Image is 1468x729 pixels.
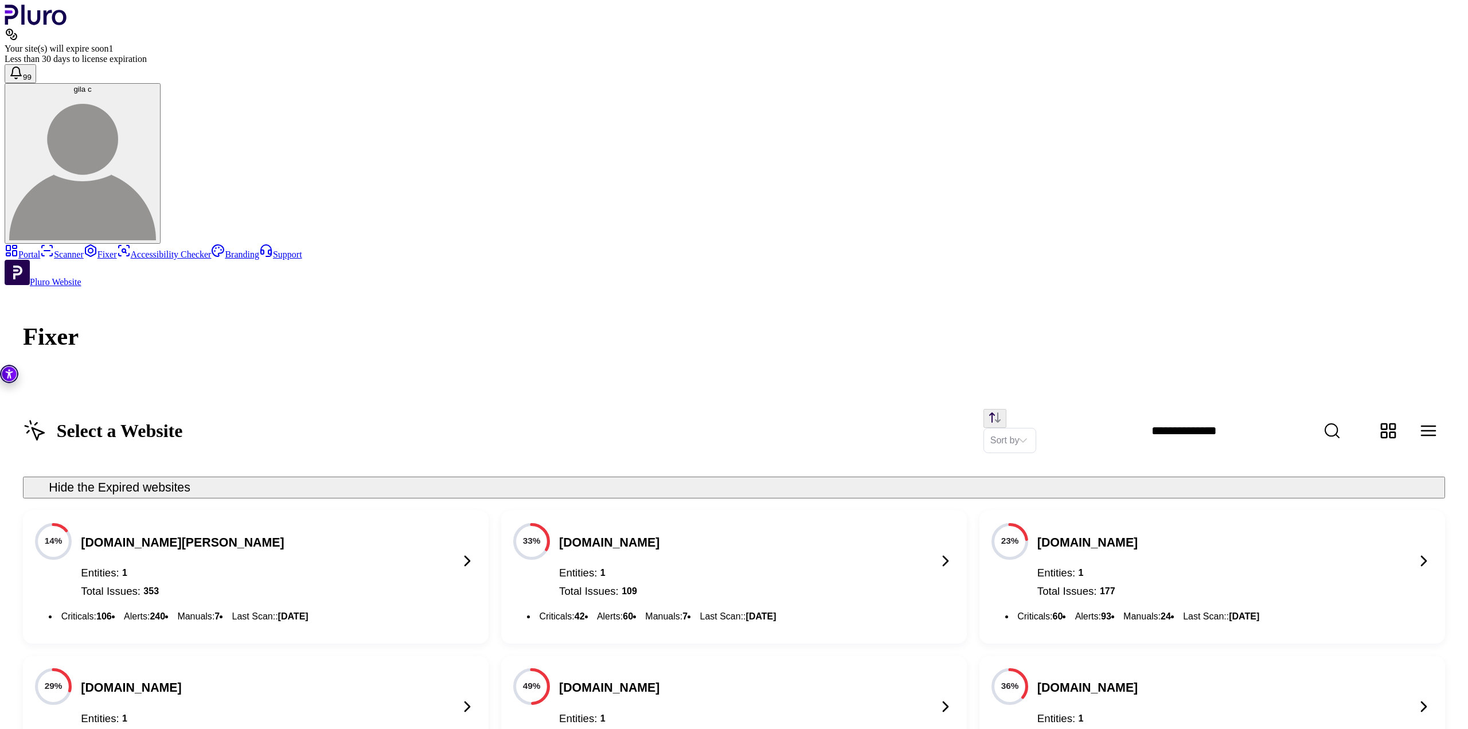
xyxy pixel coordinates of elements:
[117,250,212,259] a: Accessibility Checker
[108,44,113,53] span: 1
[523,536,541,545] text: 33%
[600,566,606,581] div: 1
[1079,566,1084,581] div: 1
[1079,711,1084,727] div: 1
[23,510,489,644] button: Open https://www.mei-carmel.co.il/ fixer screen
[81,711,181,727] div: Entities:
[623,611,633,621] span: 60
[5,17,67,27] a: Logo
[1411,414,1445,448] button: Change content view type to table
[5,44,1463,54] div: Your site(s) will expire soon
[1037,566,1138,581] div: Entities:
[1139,415,1403,447] input: Website Search
[121,609,169,624] li: Alerts :
[174,609,223,624] li: Manuals :
[45,681,63,691] text: 29%
[1372,414,1405,448] button: Change content view type to grid
[682,611,688,621] span: 7
[1001,536,1018,545] text: 23%
[1014,609,1066,624] li: Criticals :
[1001,681,1018,691] text: 36%
[746,611,776,621] span: [DATE]
[150,611,165,621] span: 240
[23,419,182,443] h2: Select a Website
[40,250,84,259] a: Scanner
[23,73,32,81] span: 99
[278,611,309,621] span: [DATE]
[501,510,967,644] button: Open https://derech-haim.co.il/ fixer screen
[81,584,284,599] div: Total Issues:
[5,54,1463,64] div: Less than 30 days to license expiration
[983,409,1006,428] button: Change sorting direction
[23,477,1445,498] button: Hide the Expired websites
[9,93,156,240] img: gila c
[1180,609,1263,624] li: Last Scan: :
[229,609,311,624] li: Last Scan: :
[143,584,159,599] div: 353
[575,611,585,621] span: 42
[5,83,161,244] button: gila cgila c
[559,566,659,581] div: Entities:
[1120,609,1174,624] li: Manuals :
[122,711,127,727] div: 1
[559,680,659,696] h3: [DOMAIN_NAME]
[5,244,1463,287] aside: Sidebar menu
[73,85,91,93] span: gila c
[1161,611,1171,621] span: 24
[5,250,40,259] a: Portal
[214,611,220,621] span: 7
[697,609,779,624] li: Last Scan: :
[559,711,659,727] div: Entities:
[979,510,1445,644] button: Open https://www.visit-tlv.co.il/ fixer screen
[81,566,284,581] div: Entities:
[1037,535,1138,551] h3: [DOMAIN_NAME]
[5,64,36,83] button: Open notifications, you have 125 new notifications
[1100,584,1115,599] div: 177
[5,304,1463,369] h1: Fixer
[1072,609,1114,624] li: Alerts :
[594,609,637,624] li: Alerts :
[559,584,659,599] div: Total Issues:
[84,250,117,259] a: Fixer
[1037,711,1138,727] div: Entities:
[1037,680,1138,696] h3: [DOMAIN_NAME]
[58,609,115,624] li: Criticals :
[122,566,127,581] div: 1
[1037,584,1138,599] div: Total Issues:
[642,609,691,624] li: Manuals :
[5,277,81,287] a: Open Pluro Website
[536,609,588,624] li: Criticals :
[600,711,606,727] div: 1
[523,681,541,691] text: 49%
[211,250,259,259] a: Branding
[81,680,181,696] h3: [DOMAIN_NAME]
[1101,611,1111,621] span: 93
[81,535,284,551] h3: [DOMAIN_NAME][PERSON_NAME]
[96,611,112,621] span: 106
[1053,611,1063,621] span: 60
[983,428,1037,453] div: Set sorting
[45,536,63,545] text: 14%
[259,250,302,259] a: Support
[559,535,659,551] h3: [DOMAIN_NAME]
[622,584,637,599] div: 109
[1229,611,1259,621] span: [DATE]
